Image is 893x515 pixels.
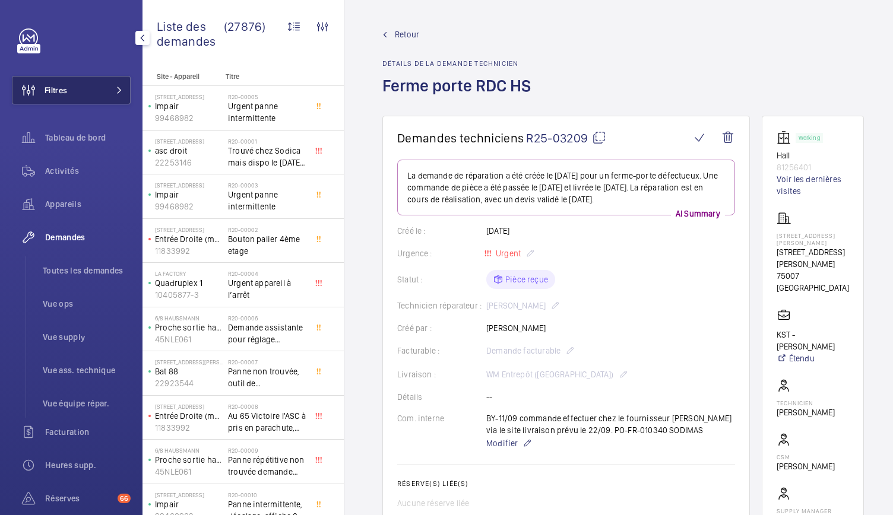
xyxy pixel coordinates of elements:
p: asc droit [155,145,223,157]
p: [PERSON_NAME] [777,406,835,418]
h2: R20-00007 [228,358,306,365]
h2: R20-00001 [228,138,306,145]
p: [STREET_ADDRESS][PERSON_NAME] [777,246,849,270]
span: Urgent appareil à l’arrêt [228,277,306,301]
span: Demandes techniciens [397,131,524,145]
p: La Factory [155,270,223,277]
h2: R20-00008 [228,403,306,410]
span: Vue ass. technique [43,364,131,376]
h2: Réserve(s) liée(s) [397,479,735,488]
p: 11833992 [155,245,223,257]
span: Trouvé chez Sodica mais dispo le [DATE] [URL][DOMAIN_NAME] [228,145,306,169]
p: [STREET_ADDRESS] [155,403,223,410]
p: [STREET_ADDRESS] [155,182,223,189]
p: La demande de réparation a été créée le [DATE] pour un ferme-porte défectueux. Une commande de pi... [407,170,725,205]
p: 99468982 [155,201,223,212]
p: Site - Appareil [142,72,221,81]
h2: R20-00005 [228,93,306,100]
p: CSM [777,453,835,460]
span: Filtres [45,84,67,96]
h1: Ferme porte RDC HS [382,75,538,116]
p: Proche sortie hall Pelletier [155,454,223,466]
p: Impair [155,100,223,112]
span: Vue supply [43,331,131,343]
p: Impair [155,498,223,510]
p: 45NLE061 [155,466,223,478]
p: 75007 [GEOGRAPHIC_DATA] [777,270,849,294]
a: Étendu [777,352,849,364]
p: [STREET_ADDRESS] [155,93,223,100]
h2: R20-00009 [228,447,306,454]
span: Demandes [45,231,131,243]
p: [STREET_ADDRESS] [155,138,223,145]
p: [STREET_ADDRESS][PERSON_NAME] [777,232,849,246]
span: Retour [395,28,419,40]
p: 99468982 [155,112,223,124]
span: Demande assistante pour réglage d'opérateurs porte cabine double accès [228,322,306,345]
a: Voir les dernières visites [777,173,849,197]
span: Bouton palier 4ème etage [228,233,306,257]
p: 45NLE061 [155,333,223,345]
p: Quadruplex 1 [155,277,223,289]
span: Tableau de bord [45,132,131,144]
p: [STREET_ADDRESS][PERSON_NAME] [155,358,223,365]
p: 10405877-3 [155,289,223,301]
span: Toutes les demandes [43,265,131,276]
button: Filtres [12,76,131,104]
p: [STREET_ADDRESS] [155,491,223,498]
p: 6/8 Haussmann [155,314,223,322]
img: elevator.svg [777,131,796,145]
p: Impair [155,189,223,201]
span: 66 [118,494,131,503]
span: Réserves [45,492,113,504]
span: Urgent panne intermittente [228,100,306,124]
span: Heures supp. [45,459,131,471]
span: R25-03209 [526,131,606,145]
p: [STREET_ADDRESS] [155,226,223,233]
p: Hall [777,150,849,161]
p: [PERSON_NAME] [777,460,835,472]
span: Appareils [45,198,131,210]
h2: R20-00003 [228,182,306,189]
p: AI Summary [671,208,725,220]
p: Entrée Droite (monte-charge) [155,410,223,422]
p: KST - [PERSON_NAME] [777,329,849,352]
p: 81256401 [777,161,849,173]
h2: R20-00010 [228,491,306,498]
span: Urgent panne intermittente [228,189,306,212]
p: Technicien [777,399,835,406]
span: Modifier [486,437,518,449]
span: Liste des demandes [157,19,224,49]
p: Entrée Droite (monte-charge) [155,233,223,245]
p: Proche sortie hall Pelletier [155,322,223,333]
p: 22923544 [155,377,223,389]
span: Activités [45,165,131,177]
p: 22253146 [155,157,223,169]
span: Vue ops [43,298,131,310]
span: Panne non trouvée, outil de déverouillouge impératif pour le diagnostic [228,365,306,389]
p: 11833992 [155,422,223,434]
span: Panne répétitive non trouvée demande assistance expert technique [228,454,306,478]
span: Vue équipe répar. [43,398,131,409]
p: 6/8 Haussmann [155,447,223,454]
p: Titre [226,72,304,81]
span: Au 65 Victoire l'ASC à pris en parachute, toutes les sécu coupé, il est au 3 ème, asc sans machin... [228,410,306,434]
p: Bat 88 [155,365,223,377]
h2: R20-00002 [228,226,306,233]
p: Working [799,136,820,140]
span: Facturation [45,426,131,438]
h2: R20-00004 [228,270,306,277]
h2: Détails de la demande technicien [382,59,538,68]
p: Supply manager [777,507,849,514]
h2: R20-00006 [228,314,306,322]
